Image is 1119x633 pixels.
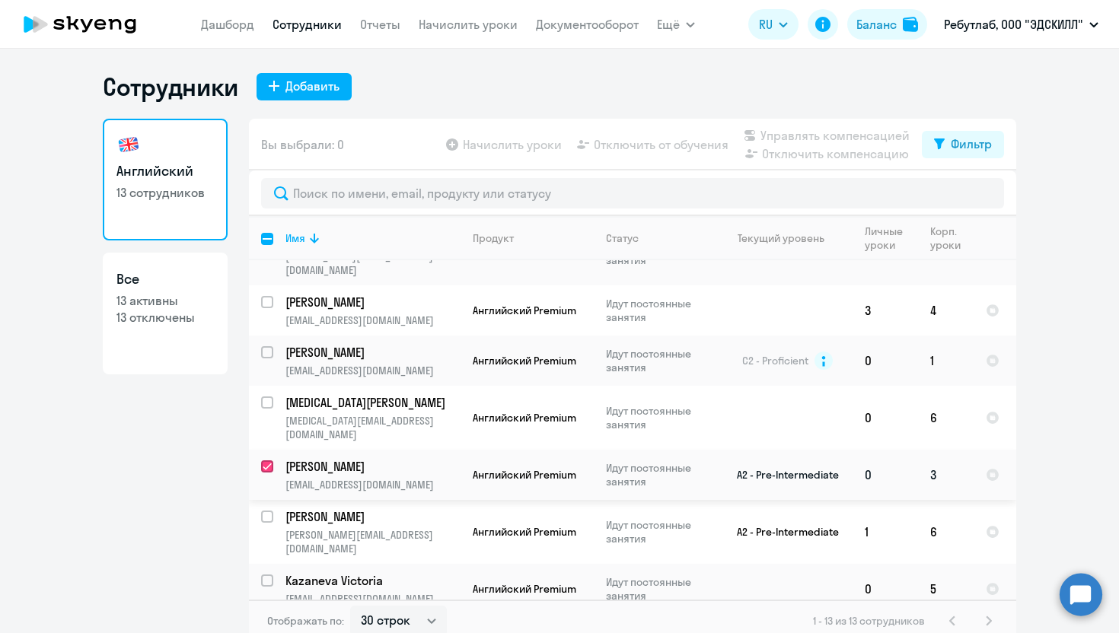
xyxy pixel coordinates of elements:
[922,131,1004,158] button: Фильтр
[606,231,639,245] div: Статус
[918,386,974,450] td: 6
[759,15,773,33] span: RU
[473,231,514,245] div: Продукт
[918,285,974,336] td: 4
[918,500,974,564] td: 6
[285,231,460,245] div: Имя
[116,292,214,309] p: 13 активны
[853,450,918,500] td: 0
[285,294,460,310] a: [PERSON_NAME]
[853,564,918,614] td: 0
[930,224,973,252] div: Корп. уроки
[285,458,460,475] a: [PERSON_NAME]
[285,394,460,411] a: [MEDICAL_DATA][PERSON_NAME]
[536,17,639,32] a: Документооборот
[606,518,710,546] p: Идут постоянные занятия
[116,132,141,157] img: english
[606,575,710,603] p: Идут постоянные занятия
[853,386,918,450] td: 0
[419,17,518,32] a: Начислить уроки
[261,178,1004,208] input: Поиск по имени, email, продукту или статусу
[930,224,963,252] div: Корп. уроки
[936,6,1106,43] button: Ребутлаб, ООО "ЭДСКИЛЛ"
[944,15,1083,33] p: Ребутлаб, ООО "ЭДСКИЛЛ"
[711,450,853,500] td: A2 - Pre-Intermediate
[723,231,852,245] div: Текущий уровень
[865,224,917,252] div: Личные уроки
[473,231,593,245] div: Продукт
[918,450,974,500] td: 3
[116,309,214,326] p: 13 отключены
[853,336,918,386] td: 0
[285,344,460,361] a: [PERSON_NAME]
[285,77,340,95] div: Добавить
[261,135,344,154] span: Вы выбрали: 0
[285,231,305,245] div: Имя
[853,500,918,564] td: 1
[285,572,460,589] a: Kazaneva Victoria
[711,500,853,564] td: A2 - Pre-Intermediate
[285,414,460,441] p: [MEDICAL_DATA][EMAIL_ADDRESS][DOMAIN_NAME]
[285,528,460,555] p: [PERSON_NAME][EMAIL_ADDRESS][DOMAIN_NAME]
[606,347,710,374] p: Идут постоянные занятия
[606,404,710,431] p: Идут постоянные занятия
[273,17,342,32] a: Сотрудники
[285,572,457,589] p: Kazaneva Victoria
[285,364,460,377] p: [EMAIL_ADDRESS][DOMAIN_NAME]
[285,458,457,475] p: [PERSON_NAME]
[748,9,799,40] button: RU
[116,269,214,289] h3: Все
[285,313,460,327] p: [EMAIL_ADDRESS][DOMAIN_NAME]
[813,614,925,628] span: 1 - 13 из 13 сотрудников
[473,525,576,539] span: Английский Premium
[285,508,457,525] p: [PERSON_NAME]
[903,17,918,32] img: balance
[201,17,254,32] a: Дашборд
[951,135,992,153] div: Фильтр
[285,294,457,310] p: [PERSON_NAME]
[116,184,214,201] p: 13 сотрудников
[285,394,457,411] p: [MEDICAL_DATA][PERSON_NAME]
[473,354,576,367] span: Английский Premium
[606,297,710,324] p: Идут постоянные занятия
[103,253,228,374] a: Все13 активны13 отключены
[657,9,695,40] button: Ещё
[473,304,576,317] span: Английский Premium
[285,250,460,277] p: [PERSON_NAME][EMAIL_ADDRESS][DOMAIN_NAME]
[473,582,576,596] span: Английский Premium
[738,231,824,245] div: Текущий уровень
[473,468,576,482] span: Английский Premium
[103,72,238,102] h1: Сотрудники
[103,119,228,240] a: Английский13 сотрудников
[606,461,710,488] p: Идут постоянные занятия
[285,478,460,491] p: [EMAIL_ADDRESS][DOMAIN_NAME]
[865,224,907,252] div: Личные уроки
[116,161,214,181] h3: Английский
[285,344,457,361] p: [PERSON_NAME]
[285,508,460,525] a: [PERSON_NAME]
[360,17,400,32] a: Отчеты
[257,73,352,100] button: Добавить
[267,614,344,628] span: Отображать по:
[918,336,974,386] td: 1
[918,564,974,614] td: 5
[853,285,918,336] td: 3
[742,354,808,367] span: C2 - Proficient
[285,592,460,606] p: [EMAIL_ADDRESS][DOMAIN_NAME]
[847,9,927,40] button: Балансbalance
[473,411,576,425] span: Английский Premium
[856,15,897,33] div: Баланс
[657,15,680,33] span: Ещё
[606,231,710,245] div: Статус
